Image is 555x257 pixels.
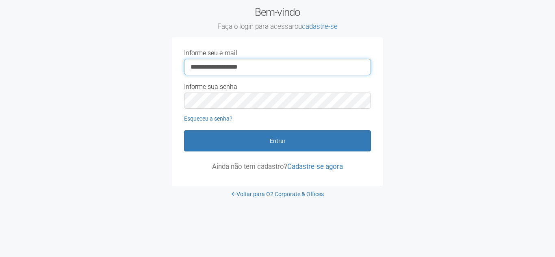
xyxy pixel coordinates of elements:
[184,130,371,151] button: Entrar
[295,22,338,30] span: ou
[232,191,324,197] a: Voltar para O2 Corporate & Offices
[172,22,383,31] small: Faça o login para acessar
[184,83,237,91] label: Informe sua senha
[184,163,371,170] p: Ainda não tem cadastro?
[172,6,383,31] h2: Bem-vindo
[287,162,343,171] a: Cadastre-se agora
[184,115,232,122] a: Esqueceu a senha?
[302,22,338,30] a: cadastre-se
[184,50,237,57] label: Informe seu e-mail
